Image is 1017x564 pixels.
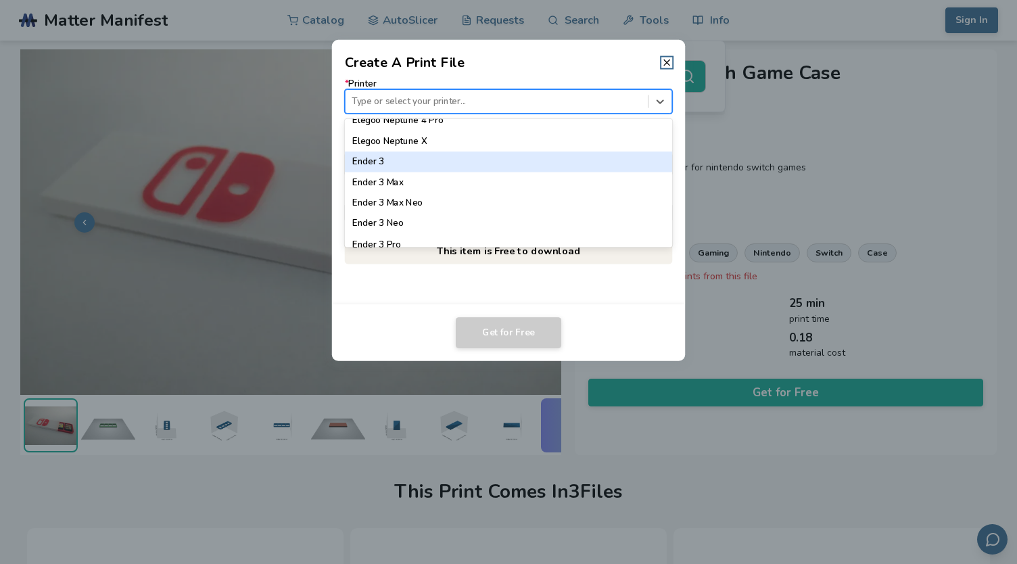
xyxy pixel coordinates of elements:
[345,172,672,193] div: Ender 3 Max
[345,237,672,264] p: This item is Free to download
[456,317,561,348] button: Get for Free
[345,53,465,72] h2: Create A Print File
[345,193,672,213] div: Ender 3 Max Neo
[345,151,672,172] div: Ender 3
[345,131,672,151] div: Elegoo Neptune X
[345,79,672,114] label: Printer
[345,110,672,131] div: Elegoo Neptune 4 Pro
[352,96,354,106] input: *PrinterType or select your printer...Elegoo Neptune 3 PlusElegoo Neptune 3 ProElegoo Neptune 4El...
[345,234,672,254] div: Ender 3 Pro
[345,214,672,234] div: Ender 3 Neo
